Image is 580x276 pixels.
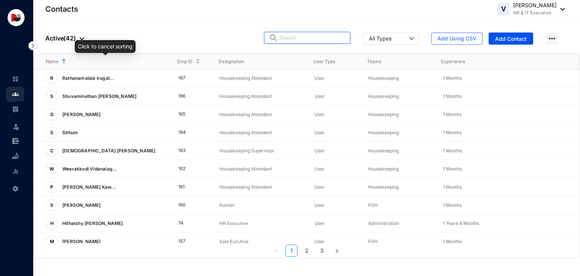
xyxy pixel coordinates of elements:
span: [PERSON_NAME] Kaw... [62,184,116,190]
span: R [50,76,53,81]
span: S [50,94,53,99]
p: Housekeeping [368,93,430,100]
span: User [315,130,325,135]
p: [PERSON_NAME] [58,236,104,248]
img: loan-unselected.d74d20a04637f2d15ab5.svg [12,153,19,160]
th: Emp ID [165,54,207,69]
p: Housekeeping Attendant [219,183,302,191]
span: User [315,148,325,154]
p: Housekeeping Attendant [219,129,302,136]
img: people.b0bd17028ad2877b116a.svg [12,91,19,98]
span: P [50,185,53,189]
span: down [409,36,414,41]
li: Next Page [331,245,343,257]
img: settings-unselected.1febfda315e6e19643a1.svg [12,185,19,192]
span: 1 Months [443,166,462,172]
input: Search [279,32,346,43]
span: 1 Months [443,130,462,135]
p: [DEMOGRAPHIC_DATA] [PERSON_NAME] [58,145,158,157]
td: 74 [166,214,208,233]
li: 2 [301,245,313,257]
a: 2 [301,245,312,256]
span: Name [46,58,59,65]
li: Previous Page [270,245,282,257]
td: 167 [166,69,208,87]
div: All Types [369,34,392,42]
p: HR Executive [219,220,302,227]
span: User [315,166,325,172]
p: Housekeeping Attendant [219,111,302,118]
span: 1 Months [443,75,462,81]
p: Hithaishy [PERSON_NAME] [58,217,126,229]
p: FOH [368,202,430,209]
p: Housekeeping [368,111,430,118]
img: logo [8,9,25,26]
img: payroll-unselected.b590312f920e76f0c668.svg [12,106,19,113]
span: left [274,249,279,253]
td: 163 [166,142,208,160]
img: dropdown-black.8e83cc76930a90b1a4fdb6d089b7bf3a.svg [557,8,565,11]
span: 1 Months [443,93,462,99]
span: User [315,112,325,117]
img: report-unselected.e6a6b4230fc7da01f883.svg [12,168,19,175]
li: Loan [6,149,24,164]
span: G [50,112,54,117]
button: All Types [362,33,419,45]
p: [PERSON_NAME] [58,109,104,121]
a: 1 [286,245,297,256]
span: User [315,93,325,99]
span: Emp ID [177,58,193,65]
p: [PERSON_NAME] [58,199,104,211]
th: Designation [207,54,301,69]
span: 1 Months [443,148,462,154]
span: C [50,149,54,153]
th: Experience [429,54,503,69]
button: right [331,245,343,257]
span: User [315,75,325,81]
span: User [315,220,325,226]
span: Rathanamalala Irugal... [62,75,114,81]
span: User [315,239,325,244]
p: Housekeeping Supervisor [219,147,302,155]
p: Runner [219,202,302,209]
p: [PERSON_NAME] [513,2,557,9]
button: Add Contact [489,33,533,45]
li: Expenses [6,133,24,149]
span: Add Using CSV [437,35,477,42]
p: HR & IT Executive [513,9,557,17]
td: 160 [166,196,208,214]
p: Sale Excutive [219,238,302,245]
span: Weerakkodi Vidanalag... [62,166,117,172]
p: Sithum [58,127,81,139]
p: Housekeeping [368,165,430,173]
p: Housekeeping Attendant [219,165,302,173]
li: Home [6,71,24,87]
img: home-unselected.a29eae3204392db15eaf.svg [12,76,19,82]
li: 3 [316,245,328,257]
li: Payroll [6,102,24,117]
p: FOH [368,238,430,245]
button: Add Using CSV [431,33,483,45]
p: Active ( 42 ) [45,34,84,43]
span: 1 Years 4 Months [443,220,479,226]
li: Contacts [6,87,24,102]
span: M [50,239,54,244]
span: User [315,184,325,190]
img: dropdown-black.8e83cc76930a90b1a4fdb6d089b7bf3a.svg [80,37,84,40]
p: Housekeeping Attendant [219,93,302,100]
p: Housekeeping [368,183,430,191]
th: Teams [355,54,429,69]
p: Housekeeping [368,129,430,136]
img: search.8ce656024d3affaeffe32e5b30621cb7.svg [269,34,278,42]
div: Click to cancel sorting [75,40,136,53]
span: W [49,167,54,171]
td: 157 [166,233,208,251]
li: Reports [6,164,24,179]
td: 166 [166,87,208,105]
span: Add Contact [495,35,527,43]
td: 162 [166,160,208,178]
span: S [50,130,53,135]
span: S [50,203,53,208]
img: expense-unselected.2edcf0507c847f3e9e96.svg [12,138,19,144]
span: V [501,6,506,12]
